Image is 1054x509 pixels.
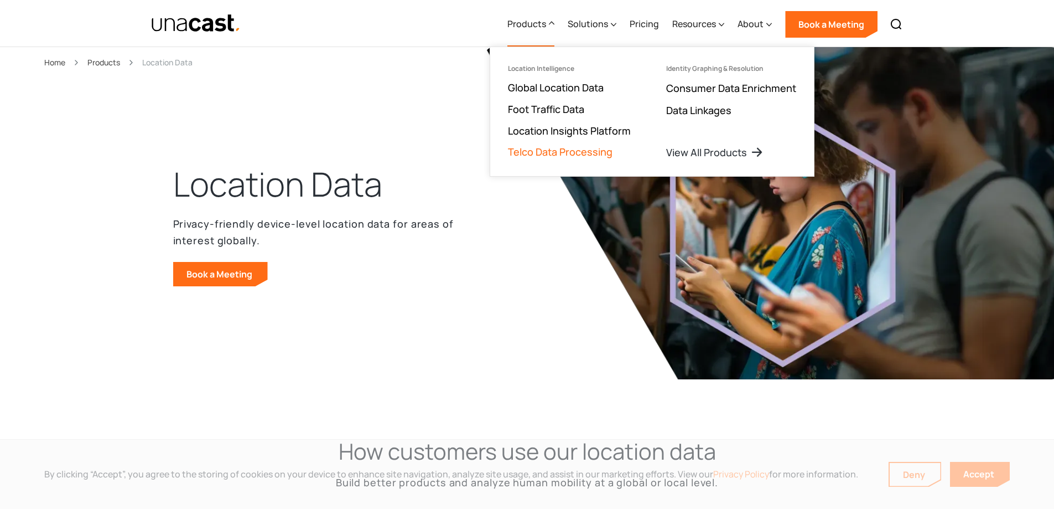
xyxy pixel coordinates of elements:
[666,65,764,73] div: Identity Graphing & Resolution
[950,462,1010,487] a: Accept
[339,437,716,466] h2: How customers use our location data
[738,17,764,30] div: About
[666,81,796,95] a: Consumer Data Enrichment
[142,56,193,69] div: Location Data
[173,215,461,249] p: Privacy-friendly device-level location data for areas of interest globally.
[507,17,546,30] div: Products
[490,47,814,177] nav: Products
[508,124,631,137] a: Location Insights Platform
[173,262,268,286] a: Book a Meeting
[508,81,604,94] a: Global Location Data
[44,56,65,69] a: Home
[87,56,120,69] a: Products
[672,2,724,47] div: Resources
[151,14,241,33] img: Unacast text logo
[630,2,659,47] a: Pricing
[672,17,716,30] div: Resources
[508,145,612,158] a: Telco Data Processing
[890,463,941,486] a: Deny
[44,468,858,480] div: By clicking “Accept”, you agree to the storing of cookies on your device to enhance site navigati...
[507,2,554,47] div: Products
[151,14,241,33] a: home
[738,2,772,47] div: About
[508,65,574,73] div: Location Intelligence
[666,146,764,159] a: View All Products
[785,11,878,38] a: Book a Meeting
[890,18,903,31] img: Search icon
[173,162,382,207] h1: Location Data
[666,104,731,117] a: Data Linkages
[508,102,584,116] a: Foot Traffic Data
[713,468,769,480] a: Privacy Policy
[568,17,608,30] div: Solutions
[568,2,616,47] div: Solutions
